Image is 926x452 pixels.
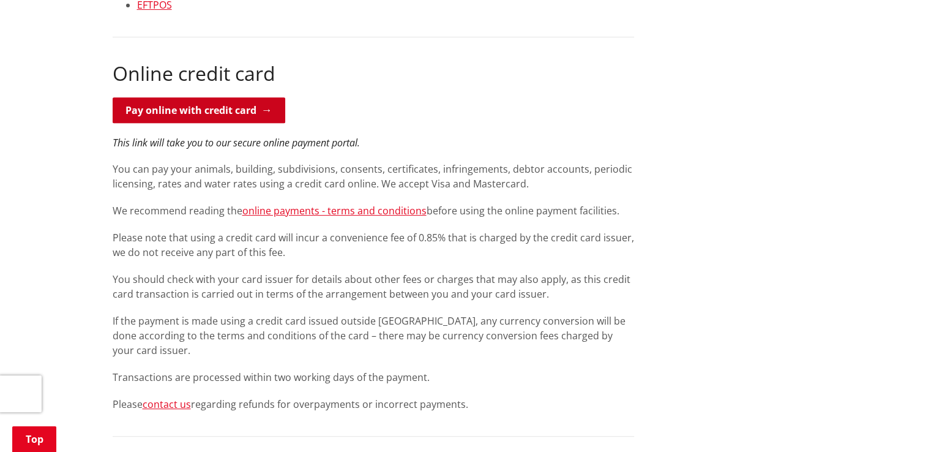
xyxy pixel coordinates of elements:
p: Please regarding refunds for overpayments or incorrect payments. [113,397,634,412]
h2: Online credit card [113,62,634,85]
a: Top [12,426,56,452]
p: We recommend reading the before using the online payment facilities. [113,203,634,218]
a: contact us [143,397,191,411]
p: Transactions are processed within two working days of the payment. [113,370,634,385]
a: online payments - terms and conditions [242,204,427,217]
a: Pay online with credit card [113,97,285,123]
p: You should check with your card issuer for details about other fees or charges that may also appl... [113,272,634,301]
p: If the payment is made using a credit card issued outside [GEOGRAPHIC_DATA], any currency convers... [113,314,634,358]
p: Please note that using a credit card will incur a convenience fee of 0.85% that is charged by the... [113,230,634,260]
p: You can pay your animals, building, subdivisions, consents, certificates, infringements, debtor a... [113,162,634,191]
iframe: Messenger Launcher [870,401,914,445]
em: This link will take you to our secure online payment portal. [113,136,360,149]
